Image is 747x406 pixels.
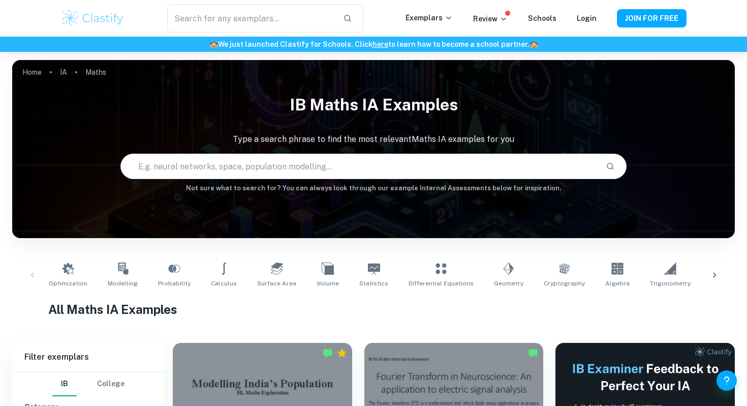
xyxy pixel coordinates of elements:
[406,12,453,23] p: Exemplars
[12,133,735,146] p: Type a search phrase to find the most relevant Maths IA examples for you
[473,13,508,24] p: Review
[323,348,333,358] img: Marked
[158,279,191,288] span: Probability
[209,40,218,48] span: 🏫
[317,279,339,288] span: Volume
[52,372,77,396] button: IB
[48,300,699,318] h1: All Maths IA Examples
[650,279,691,288] span: Trigonometry
[717,370,737,391] button: Help and Feedback
[97,372,124,396] button: College
[494,279,523,288] span: Geometry
[121,152,597,181] input: E.g. neural networks, space, population modelling...
[108,279,138,288] span: Modelling
[530,40,538,48] span: 🏫
[12,89,735,121] h1: IB Maths IA examples
[167,4,335,33] input: Search for any exemplars...
[49,279,87,288] span: Optimization
[22,65,42,79] a: Home
[372,40,388,48] a: here
[528,348,538,358] img: Marked
[544,279,585,288] span: Cryptography
[52,372,124,396] div: Filter type choice
[409,279,474,288] span: Differential Equations
[528,14,556,22] a: Schools
[60,65,67,79] a: IA
[577,14,597,22] a: Login
[2,39,745,50] h6: We just launched Clastify for Schools. Click to learn how to become a school partner.
[12,343,165,371] h6: Filter exemplars
[12,183,735,193] h6: Not sure what to search for? You can always look through our example Internal Assessments below f...
[605,279,630,288] span: Algebra
[211,279,237,288] span: Calculus
[617,9,687,27] button: JOIN FOR FREE
[602,158,619,175] button: Search
[257,279,296,288] span: Surface Area
[60,8,125,28] img: Clastify logo
[85,67,106,78] p: Maths
[359,279,388,288] span: Statistics
[337,348,347,358] div: Premium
